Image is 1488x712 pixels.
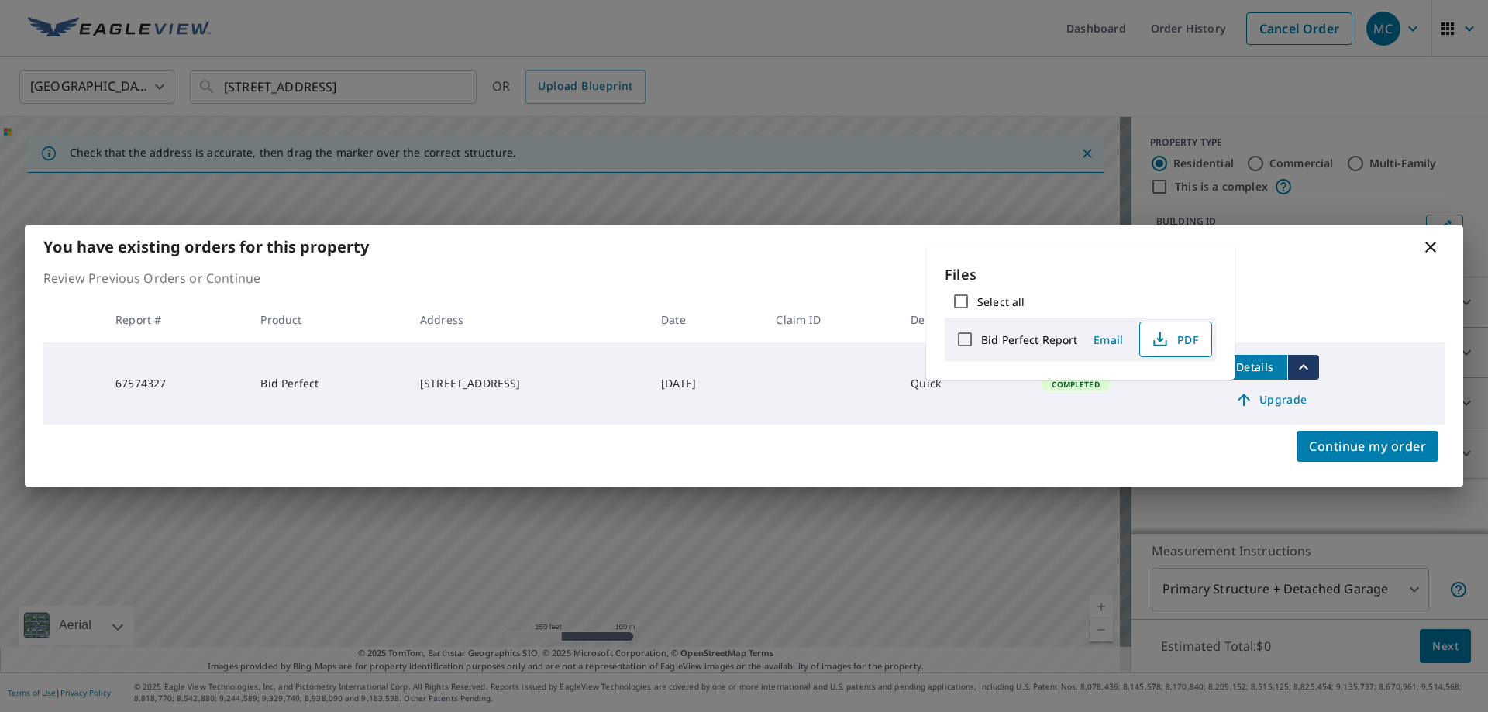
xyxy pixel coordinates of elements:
[43,269,1445,287] p: Review Previous Orders or Continue
[763,297,898,342] th: Claim ID
[1090,332,1127,347] span: Email
[898,297,1028,342] th: Delivery
[1042,379,1108,390] span: Completed
[977,294,1025,309] label: Select all
[981,332,1077,347] label: Bid Perfect Report
[1083,328,1133,352] button: Email
[103,297,248,342] th: Report #
[248,297,408,342] th: Product
[649,297,763,342] th: Date
[1139,322,1212,357] button: PDF
[898,342,1028,425] td: Quick
[945,264,1216,285] p: Files
[1149,330,1199,349] span: PDF
[1231,390,1310,409] span: Upgrade
[248,342,408,425] td: Bid Perfect
[408,297,649,342] th: Address
[649,342,763,425] td: [DATE]
[1287,355,1319,380] button: filesDropdownBtn-67574327
[1222,355,1287,380] button: detailsBtn-67574327
[103,342,248,425] td: 67574327
[1222,387,1319,412] a: Upgrade
[1309,435,1426,457] span: Continue my order
[43,236,369,257] b: You have existing orders for this property
[420,376,636,391] div: [STREET_ADDRESS]
[1297,431,1438,462] button: Continue my order
[1231,359,1278,374] span: Details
